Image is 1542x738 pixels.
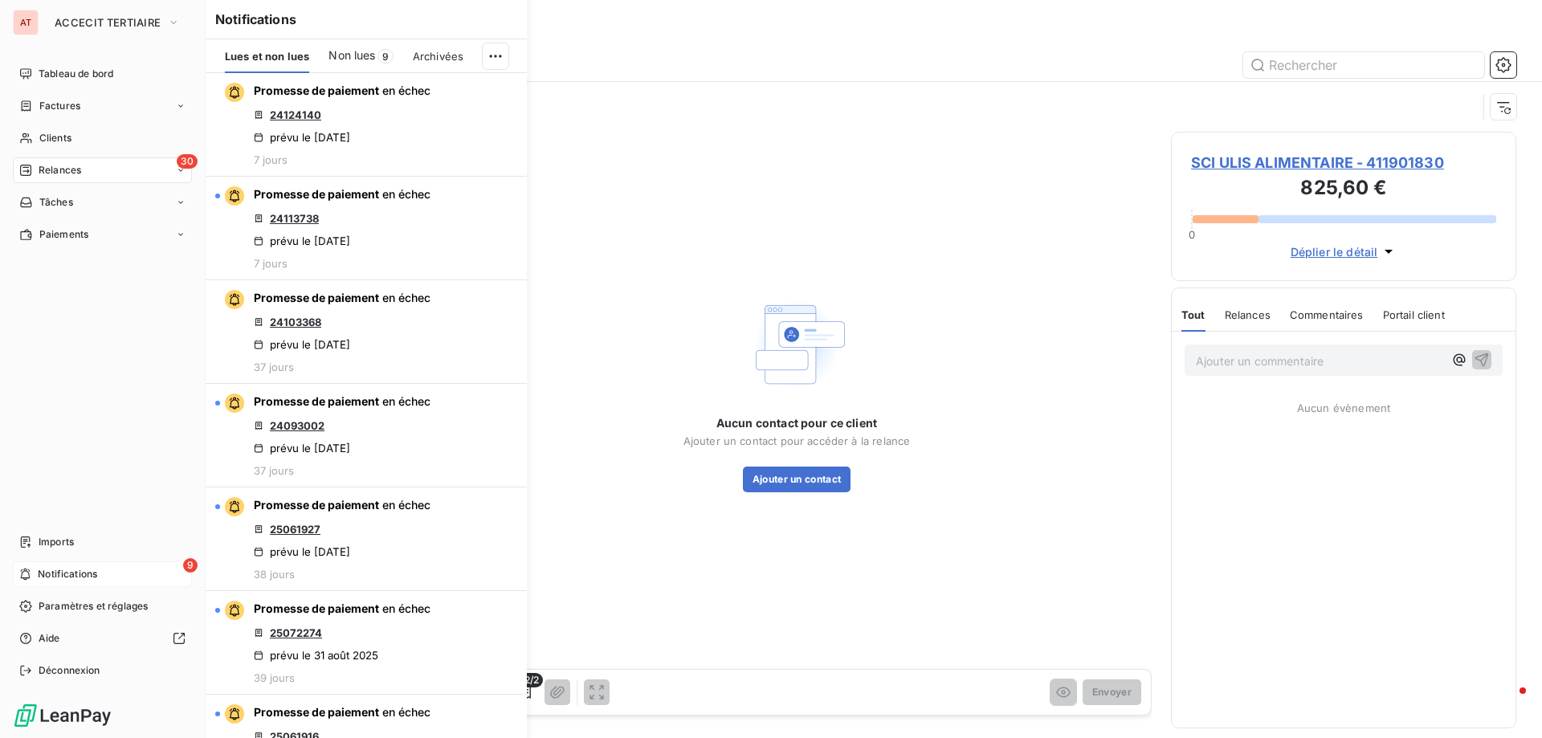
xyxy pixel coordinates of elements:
span: Imports [39,535,74,549]
a: 24093002 [270,419,324,432]
span: Promesse de paiement [254,84,379,97]
span: 0 [1189,228,1195,241]
span: Tout [1181,308,1205,321]
span: Commentaires [1290,308,1364,321]
span: 7 jours [254,257,288,270]
span: Aide [39,631,60,646]
span: Factures [39,99,80,113]
span: 37 jours [254,464,294,477]
span: Ajouter un contact pour accéder à la relance [683,434,911,447]
span: Non lues [328,47,375,63]
div: prévu le [DATE] [254,442,350,455]
iframe: Intercom live chat [1487,683,1526,722]
span: Paiements [39,227,88,242]
span: Déplier le détail [1291,243,1378,260]
button: Promesse de paiement en échec25072274prévu le 31 août 202539 jours [206,591,527,695]
button: Promesse de paiement en échec24103368prévu le [DATE]37 jours [206,280,527,384]
div: prévu le [DATE] [254,131,350,144]
a: 24103368 [270,316,321,328]
a: Aide [13,626,192,651]
span: Aucun évènement [1297,402,1390,414]
img: Logo LeanPay [13,703,112,728]
span: Paramètres et réglages [39,599,148,614]
span: Promesse de paiement [254,498,379,512]
span: Clients [39,131,71,145]
span: Promesse de paiement [254,187,379,201]
button: Envoyer [1083,679,1141,705]
span: SCI ULIS ALIMENTAIRE - 411901830 [1191,152,1496,173]
div: prévu le [DATE] [254,545,350,558]
span: en échec [382,705,430,719]
button: Promesse de paiement en échec24113738prévu le [DATE]7 jours [206,177,527,280]
span: Promesse de paiement [254,291,379,304]
button: Promesse de paiement en échec25061927prévu le [DATE]38 jours [206,487,527,591]
span: en échec [382,187,430,201]
span: Promesse de paiement [254,601,379,615]
span: 30 [177,154,198,169]
button: Promesse de paiement en échec24124140prévu le [DATE]7 jours [206,73,527,177]
span: Tableau de bord [39,67,113,81]
input: Rechercher [1243,52,1484,78]
div: prévu le [DATE] [254,234,350,247]
span: 9 [377,49,394,63]
a: 24124140 [270,108,321,121]
div: AT [13,10,39,35]
span: 38 jours [254,568,295,581]
a: 25072274 [270,626,322,639]
span: en échec [382,84,430,97]
h6: Notifications [215,10,517,29]
span: Relances [39,163,81,177]
span: Notifications [38,567,97,581]
div: prévu le 31 août 2025 [254,649,378,662]
span: Aucun contact pour ce client [716,415,877,431]
span: 7 jours [254,153,288,166]
div: prévu le [DATE] [254,338,350,351]
button: Ajouter un contact [743,467,851,492]
span: 37 jours [254,361,294,373]
span: en échec [382,394,430,408]
span: Archivées [413,50,463,63]
span: ACCECIT TERTIAIRE [55,16,161,29]
img: Empty state [745,293,848,396]
span: Relances [1225,308,1271,321]
span: Déconnexion [39,663,100,678]
span: en échec [382,601,430,615]
span: Portail client [1383,308,1445,321]
span: 2/2 [520,673,543,687]
button: Déplier le détail [1286,243,1402,261]
span: Promesse de paiement [254,394,379,408]
span: 39 jours [254,671,295,684]
h3: 825,60 € [1191,173,1496,206]
span: Lues et non lues [225,50,309,63]
span: en échec [382,498,430,512]
span: Tâches [39,195,73,210]
span: en échec [382,291,430,304]
a: 24113738 [270,212,319,225]
span: Promesse de paiement [254,705,379,719]
a: 25061927 [270,523,320,536]
button: Promesse de paiement en échec24093002prévu le [DATE]37 jours [206,384,527,487]
span: 9 [183,558,198,573]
